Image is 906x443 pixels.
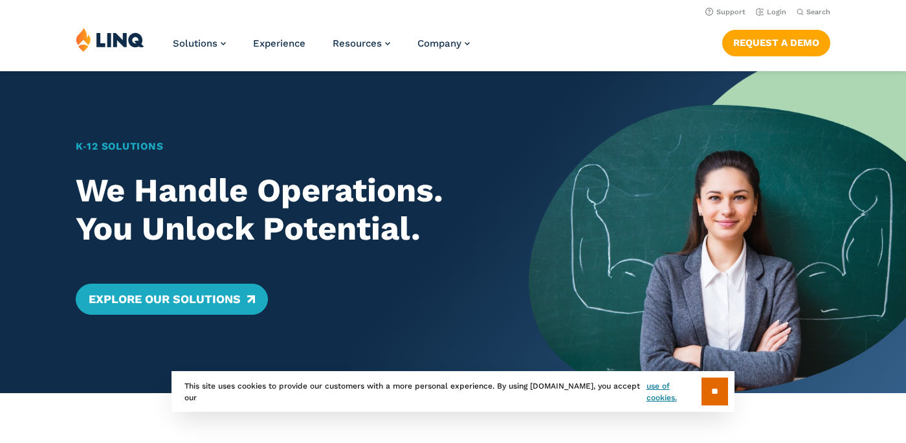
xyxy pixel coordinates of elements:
[529,71,906,393] img: Home Banner
[333,38,390,49] a: Resources
[173,38,226,49] a: Solutions
[173,38,217,49] span: Solutions
[756,8,786,16] a: Login
[722,27,830,56] nav: Button Navigation
[76,27,144,52] img: LINQ | K‑12 Software
[797,7,830,17] button: Open Search Bar
[806,8,830,16] span: Search
[705,8,746,16] a: Support
[253,38,305,49] a: Experience
[76,139,492,154] h1: K‑12 Solutions
[333,38,382,49] span: Resources
[722,30,830,56] a: Request a Demo
[171,371,735,412] div: This site uses cookies to provide our customers with a more personal experience. By using [DOMAIN...
[76,284,268,315] a: Explore Our Solutions
[76,172,492,247] h2: We Handle Operations. You Unlock Potential.
[417,38,461,49] span: Company
[173,27,470,70] nav: Primary Navigation
[646,380,702,403] a: use of cookies.
[417,38,470,49] a: Company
